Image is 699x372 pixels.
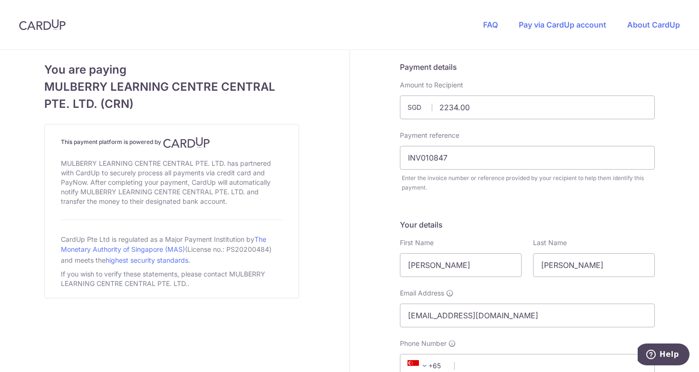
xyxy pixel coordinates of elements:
[533,253,655,277] input: Last name
[400,95,655,119] input: Payment amount
[400,61,655,73] h5: Payment details
[44,78,299,113] span: MULBERRY LEARNING CENTRE CENTRAL PTE. LTD. (CRN)
[400,288,444,298] span: Email Address
[483,20,498,29] a: FAQ
[408,103,432,112] span: SGD
[163,137,210,148] img: CardUp
[61,267,282,290] div: If you wish to verify these statements, please contact MULBERRY LEARNING CENTRE CENTRAL PTE. LTD..
[533,238,567,248] label: Last Name
[400,80,463,90] label: Amount to Recipient
[61,137,282,148] h4: This payment platform is powered by
[400,219,655,230] h5: Your details
[519,20,606,29] a: Pay via CardUp account
[44,61,299,78] span: You are paying
[400,131,459,140] label: Payment reference
[408,360,430,372] span: +65
[106,256,188,264] a: highest security standards
[638,343,689,367] iframe: Opens a widget where you can find more information
[400,339,447,348] span: Phone Number
[400,304,655,327] input: Email address
[402,173,655,192] div: Enter the invoice number or reference provided by your recipient to help them identify this payment.
[400,238,434,248] label: First Name
[405,360,447,372] span: +65
[400,253,522,277] input: First name
[19,19,66,30] img: CardUp
[61,157,282,208] div: MULBERRY LEARNING CENTRE CENTRAL PTE. LTD. has partnered with CardUp to securely process all paym...
[61,231,282,267] div: CardUp Pte Ltd is regulated as a Major Payment Institution by (License no.: PS20200484) and meets...
[627,20,680,29] a: About CardUp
